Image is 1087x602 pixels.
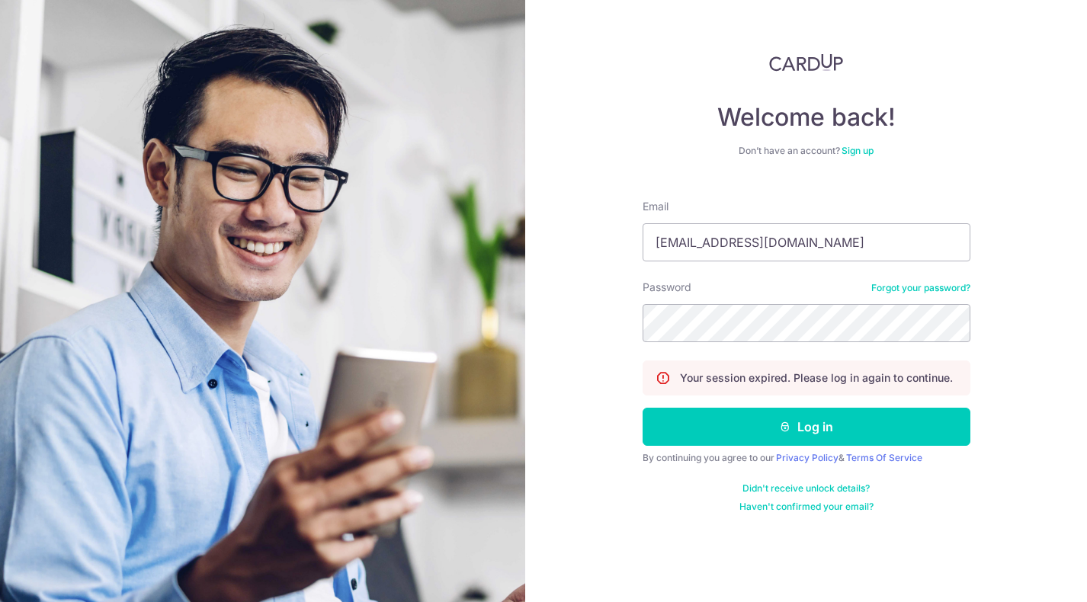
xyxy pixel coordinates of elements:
button: Log in [643,408,970,446]
label: Email [643,199,669,214]
div: By continuing you agree to our & [643,452,970,464]
a: Sign up [842,145,874,156]
h4: Welcome back! [643,102,970,133]
input: Enter your Email [643,223,970,261]
a: Didn't receive unlock details? [742,482,870,495]
a: Terms Of Service [846,452,922,463]
label: Password [643,280,691,295]
a: Haven't confirmed your email? [739,501,874,513]
img: CardUp Logo [769,53,844,72]
a: Privacy Policy [776,452,838,463]
div: Don’t have an account? [643,145,970,157]
p: Your session expired. Please log in again to continue. [680,370,953,386]
a: Forgot your password? [871,282,970,294]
